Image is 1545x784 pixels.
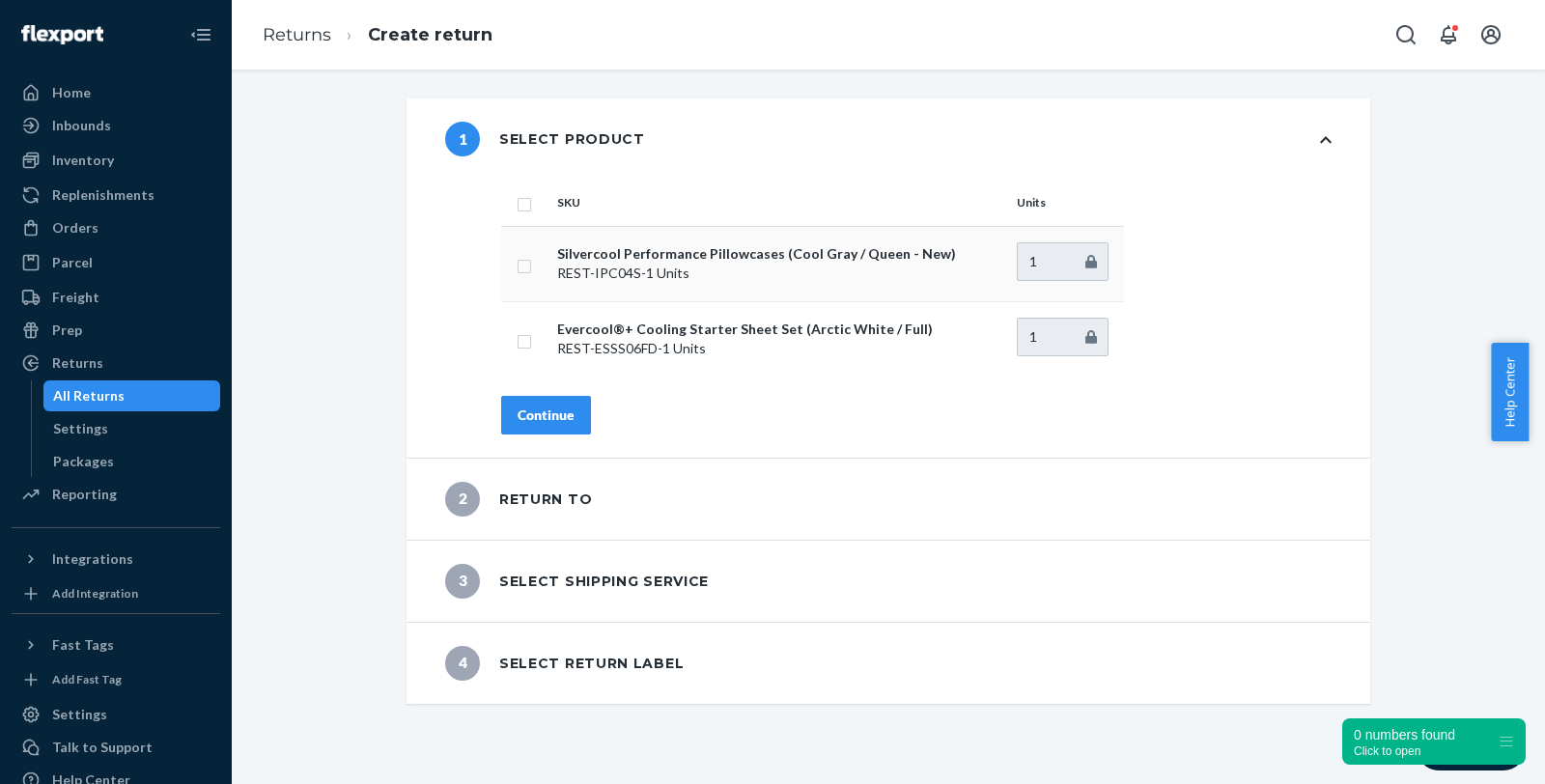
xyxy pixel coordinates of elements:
div: Talk to Support [52,738,153,757]
button: Continue [501,396,591,434]
p: REST-IPC04S - 1 Units [557,264,1001,283]
a: Returns [263,24,331,45]
div: Fast Tags [52,635,114,655]
div: Add Integration [52,585,138,602]
button: Open account menu [1472,15,1510,54]
button: Help Center [1491,343,1529,441]
button: Close Navigation [182,15,220,54]
img: Flexport logo [21,25,103,44]
div: Parcel [52,253,93,272]
button: Integrations [12,544,220,574]
div: Freight [52,288,99,307]
div: Returns [52,353,103,373]
th: SKU [549,180,1009,226]
p: Silvercool Performance Pillowcases (Cool Gray / Queen - New) [557,244,1001,264]
a: Home [12,77,220,108]
button: Talk to Support [12,732,220,763]
button: Open notifications [1429,15,1468,54]
th: Units [1009,180,1124,226]
div: Inbounds [52,116,111,135]
div: Return to [445,482,592,517]
div: Settings [52,705,107,724]
div: Select return label [445,646,684,681]
a: Orders [12,212,220,243]
div: Orders [52,218,98,238]
a: Settings [12,699,220,730]
a: Add Integration [12,582,220,605]
div: Continue [518,406,575,425]
a: Inbounds [12,110,220,141]
a: Reporting [12,479,220,510]
input: Enter quantity [1017,318,1109,356]
a: Parcel [12,247,220,278]
button: Fast Tags [12,630,220,660]
button: Open Search Box [1387,15,1425,54]
div: Prep [52,321,82,340]
a: Inventory [12,145,220,176]
div: Inventory [52,151,114,170]
a: Create return [368,24,492,45]
div: Reporting [52,485,117,504]
div: Replenishments [52,185,154,205]
a: Add Fast Tag [12,668,220,691]
span: 2 [445,482,480,517]
p: Evercool®+ Cooling Starter Sheet Set (Arctic White / Full) [557,320,1001,339]
a: Packages [43,446,221,477]
a: Prep [12,315,220,346]
div: Select product [445,122,645,156]
input: Enter quantity [1017,242,1109,281]
span: 1 [445,122,480,156]
div: Settings [53,419,108,438]
div: Select shipping service [445,564,709,599]
div: Integrations [52,549,133,569]
span: 3 [445,564,480,599]
a: Returns [12,348,220,378]
ol: breadcrumbs [247,7,508,64]
span: Chat [42,14,82,31]
div: Add Fast Tag [52,671,122,687]
div: All Returns [53,386,125,406]
div: Packages [53,452,114,471]
a: Replenishments [12,180,220,210]
p: REST-ESSS06FD - 1 Units [557,339,1001,358]
a: Settings [43,413,221,444]
a: All Returns [43,380,221,411]
a: Freight [12,282,220,313]
div: Home [52,83,91,102]
span: 4 [445,646,480,681]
